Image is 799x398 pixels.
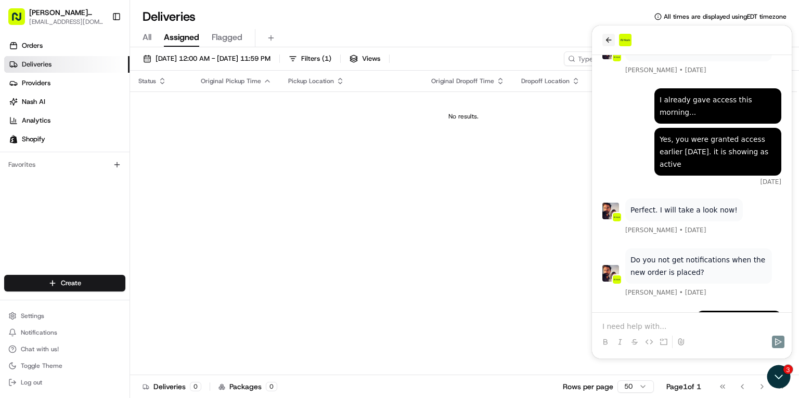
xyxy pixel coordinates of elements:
[21,312,44,320] span: Settings
[521,77,570,85] span: Dropoff Location
[345,51,385,66] button: Views
[21,328,57,337] span: Notifications
[22,78,50,88] span: Providers
[21,378,42,387] span: Log out
[156,54,270,63] span: [DATE] 12:00 AM - [DATE] 11:59 PM
[4,4,108,29] button: [PERSON_NAME] Market[EMAIL_ADDRESS][DOMAIN_NAME]
[21,362,62,370] span: Toggle Theme
[4,112,130,129] a: Analytics
[212,31,242,44] span: Flagged
[4,375,125,390] button: Log out
[563,381,613,392] p: Rows per page
[29,7,104,18] button: [PERSON_NAME] Market
[266,382,277,391] div: 0
[362,54,380,63] span: Views
[218,381,277,392] div: Packages
[22,41,43,50] span: Orders
[22,97,45,107] span: Nash AI
[592,25,792,359] iframe: Customer support window
[164,31,199,44] span: Assigned
[134,112,793,121] div: No results.
[284,51,336,66] button: Filters(1)
[564,51,658,66] input: Type to search
[4,56,130,73] a: Deliveries
[4,94,130,110] a: Nash AI
[143,31,151,44] span: All
[4,37,130,54] a: Orders
[4,325,125,340] button: Notifications
[322,54,331,63] span: ( 1 )
[22,116,50,125] span: Analytics
[766,364,794,392] iframe: Open customer support
[4,75,130,91] a: Providers
[301,54,331,63] span: Filters
[21,345,59,353] span: Chat with us!
[4,359,125,373] button: Toggle Theme
[29,18,104,26] button: [EMAIL_ADDRESS][DOMAIN_NAME]
[666,381,701,392] div: Page 1 of 1
[190,382,201,391] div: 0
[201,77,261,85] span: Original Pickup Time
[22,60,51,69] span: Deliveries
[4,156,125,173] div: Favorites
[431,77,494,85] span: Original Dropoff Time
[143,8,196,25] h1: Deliveries
[61,278,81,288] span: Create
[9,135,18,143] img: Shopify logo
[664,12,787,21] span: All times are displayed using EDT timezone
[143,381,201,392] div: Deliveries
[22,135,45,144] span: Shopify
[4,131,130,148] a: Shopify
[4,309,125,323] button: Settings
[288,77,334,85] span: Pickup Location
[4,275,125,291] button: Create
[4,342,125,356] button: Chat with us!
[138,77,156,85] span: Status
[138,51,275,66] button: [DATE] 12:00 AM - [DATE] 11:59 PM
